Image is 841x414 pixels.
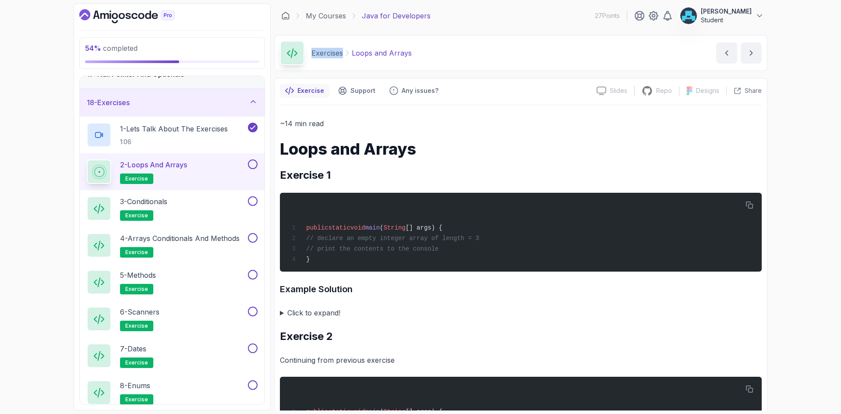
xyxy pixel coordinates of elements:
span: main [365,224,380,231]
button: 3-Conditionalsexercise [87,196,258,221]
button: user profile image[PERSON_NAME]Student [680,7,764,25]
span: void [350,224,365,231]
h1: Loops and Arrays [280,140,762,158]
span: // declare an empty integer array of length = 3 [306,235,479,242]
p: Any issues? [402,86,438,95]
p: Java for Developers [362,11,431,21]
p: 2 - Loops and Arrays [120,159,187,170]
p: 5 - Methods [120,270,156,280]
span: } [306,256,310,263]
img: user profile image [680,7,697,24]
h2: Exercise 1 [280,168,762,182]
p: 1 - Lets Talk About The Exercises [120,124,228,134]
span: [] args) { [406,224,442,231]
span: 54 % [85,44,101,53]
span: exercise [125,175,148,182]
a: My Courses [306,11,346,21]
span: exercise [125,359,148,366]
span: String [383,224,405,231]
p: Continuing from previous exercise [280,354,762,366]
span: exercise [125,249,148,256]
span: completed [85,44,138,53]
button: 18-Exercises [80,88,265,117]
button: Share [726,86,762,95]
span: static [328,224,350,231]
span: // print the contents to the console [306,245,438,252]
h3: 18 - Exercises [87,97,130,108]
button: 5-Methodsexercise [87,270,258,294]
p: Loops and Arrays [352,48,412,58]
span: exercise [125,286,148,293]
button: 6-Scannersexercise [87,307,258,331]
p: Share [745,86,762,95]
p: 8 - Enums [120,380,150,391]
p: Support [350,86,375,95]
button: next content [741,42,762,64]
p: Student [701,16,752,25]
p: Exercise [297,86,324,95]
p: ~14 min read [280,117,762,130]
p: Repo [656,86,672,95]
p: 4 - Arrays Conditionals and Methods [120,233,240,244]
a: Dashboard [79,9,195,23]
span: exercise [125,212,148,219]
p: 1:06 [120,138,228,146]
button: Feedback button [384,84,444,98]
span: public [306,224,328,231]
button: 7-Datesexercise [87,343,258,368]
a: Dashboard [281,11,290,20]
button: previous content [716,42,737,64]
button: Support button [333,84,381,98]
p: 3 - Conditionals [120,196,167,207]
h2: Exercise 2 [280,329,762,343]
p: Designs [696,86,719,95]
p: 7 - Dates [120,343,146,354]
span: ( [380,224,383,231]
p: Slides [610,86,627,95]
p: 27 Points [595,11,620,20]
button: 2-Loops and Arraysexercise [87,159,258,184]
span: exercise [125,322,148,329]
h3: Example Solution [280,282,762,296]
button: notes button [280,84,329,98]
p: [PERSON_NAME] [701,7,752,16]
p: Exercises [311,48,343,58]
span: exercise [125,396,148,403]
button: 1-Lets Talk About The Exercises1:06 [87,123,258,147]
button: 4-Arrays Conditionals and Methodsexercise [87,233,258,258]
summary: Click to expand! [280,307,762,319]
button: 8-Enumsexercise [87,380,258,405]
p: 6 - Scanners [120,307,159,317]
